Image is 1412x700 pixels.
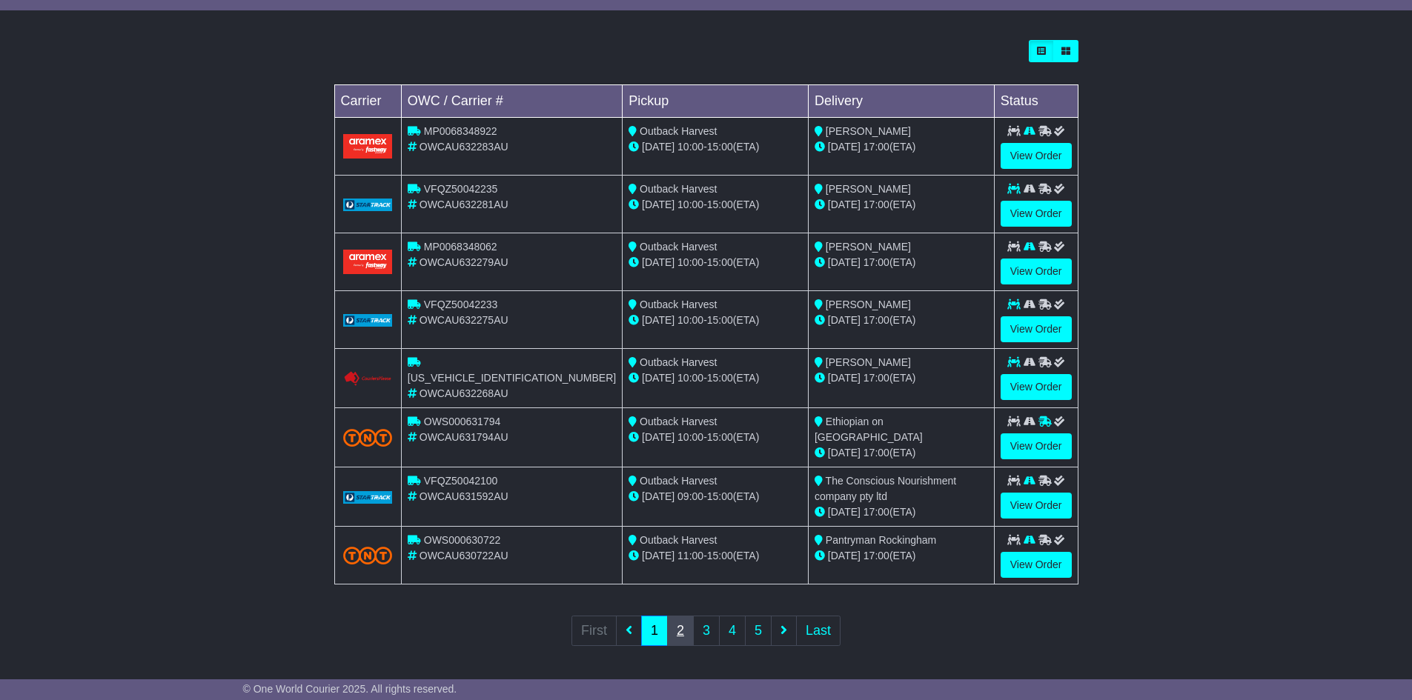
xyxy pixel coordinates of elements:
[707,199,733,210] span: 15:00
[707,372,733,384] span: 15:00
[420,431,508,443] span: OWCAU631794AU
[707,431,733,443] span: 15:00
[667,616,694,646] a: 2
[343,491,392,504] img: GetCarrierServiceLogo
[864,550,889,561] span: 17:00
[343,250,392,274] img: Aramex.png
[640,241,717,253] span: Outback Harvest
[642,256,674,268] span: [DATE]
[828,141,861,153] span: [DATE]
[677,431,703,443] span: 10:00
[826,241,911,253] span: [PERSON_NAME]
[1001,374,1072,400] a: View Order
[420,550,508,561] span: OWCAU630722AU
[629,430,802,445] div: - (ETA)
[424,475,498,487] span: VFQZ50042100
[745,616,772,646] a: 5
[1001,143,1072,169] a: View Order
[642,550,674,561] span: [DATE]
[623,85,809,118] td: Pickup
[334,85,401,118] td: Carrier
[677,372,703,384] span: 10:00
[629,313,802,328] div: - (ETA)
[864,141,889,153] span: 17:00
[642,490,674,502] span: [DATE]
[719,616,746,646] a: 4
[828,506,861,518] span: [DATE]
[640,534,717,546] span: Outback Harvest
[815,370,988,386] div: (ETA)
[343,314,392,327] img: GetCarrierServiceLogo
[642,431,674,443] span: [DATE]
[707,256,733,268] span: 15:00
[864,372,889,384] span: 17:00
[828,256,861,268] span: [DATE]
[864,447,889,459] span: 17:00
[408,372,616,384] span: [US_VEHICLE_IDENTIFICATION_NUMBER]
[1001,316,1072,342] a: View Order
[343,371,392,387] img: Couriers_Please.png
[677,314,703,326] span: 10:00
[707,550,733,561] span: 15:00
[1001,493,1072,519] a: View Order
[343,199,392,212] img: GetCarrierServiceLogo
[642,314,674,326] span: [DATE]
[828,372,861,384] span: [DATE]
[642,141,674,153] span: [DATE]
[401,85,622,118] td: OWC / Carrier #
[424,299,498,310] span: VFQZ50042233
[707,141,733,153] span: 15:00
[815,504,988,520] div: (ETA)
[815,313,988,328] div: (ETA)
[693,616,720,646] a: 3
[640,183,717,195] span: Outback Harvest
[642,199,674,210] span: [DATE]
[420,199,508,210] span: OWCAU632281AU
[343,134,392,159] img: Aramex.png
[629,255,802,270] div: - (ETA)
[864,256,889,268] span: 17:00
[815,197,988,213] div: (ETA)
[864,314,889,326] span: 17:00
[640,356,717,368] span: Outback Harvest
[420,256,508,268] span: OWCAU632279AU
[828,314,861,326] span: [DATE]
[808,85,994,118] td: Delivery
[677,550,703,561] span: 11:00
[815,255,988,270] div: (ETA)
[677,141,703,153] span: 10:00
[828,447,861,459] span: [DATE]
[640,299,717,310] span: Outback Harvest
[828,199,861,210] span: [DATE]
[815,475,956,502] span: The Conscious Nourishment company pty ltd
[629,548,802,564] div: - (ETA)
[343,429,392,447] img: TNT_Domestic.png
[815,548,988,564] div: (ETA)
[640,416,717,427] span: Outback Harvest
[424,183,498,195] span: VFQZ50042235
[424,416,501,427] span: OWS000631794
[640,125,717,137] span: Outback Harvest
[707,490,733,502] span: 15:00
[424,241,497,253] span: MP0068348062
[994,85,1078,118] td: Status
[641,616,668,646] a: 1
[815,416,923,443] span: Ethiopian on [GEOGRAPHIC_DATA]
[629,197,802,213] div: - (ETA)
[420,490,508,502] span: OWCAU631592AU
[420,314,508,326] span: OWCAU632275AU
[424,125,497,137] span: MP0068348922
[796,616,841,646] a: Last
[826,183,911,195] span: [PERSON_NAME]
[826,125,911,137] span: [PERSON_NAME]
[642,372,674,384] span: [DATE]
[815,139,988,155] div: (ETA)
[826,356,911,368] span: [PERSON_NAME]
[629,370,802,386] div: - (ETA)
[243,683,457,695] span: © One World Courier 2025. All rights reserved.
[640,475,717,487] span: Outback Harvest
[1001,259,1072,284] a: View Order
[864,199,889,210] span: 17:00
[629,139,802,155] div: - (ETA)
[864,506,889,518] span: 17:00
